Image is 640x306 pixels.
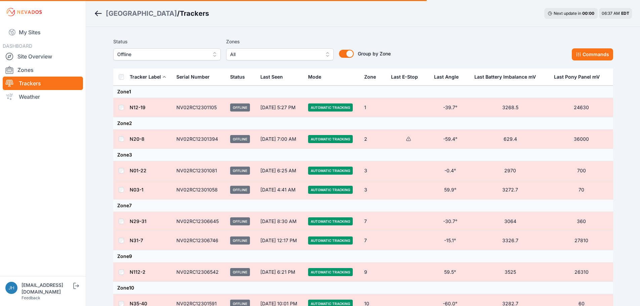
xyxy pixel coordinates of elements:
div: Serial Number [176,74,210,80]
td: NV02RC12301394 [172,130,226,149]
button: Mode [308,69,327,85]
img: jhaberkorn@invenergy.com [5,282,17,294]
div: Status [230,74,245,80]
span: Offline [230,103,250,112]
td: NV02RC12301081 [172,161,226,180]
a: Weather [3,90,83,103]
td: -39.7° [430,98,470,117]
span: Automatic Tracking [308,103,353,112]
div: Tracker Label [130,74,161,80]
img: Nevados [5,7,43,17]
button: All [226,48,334,60]
td: 3064 [470,212,550,231]
td: [DATE] 7:00 AM [256,130,304,149]
button: Tracker Label [130,69,166,85]
td: NV02RC12306542 [172,263,226,282]
td: Zone 9 [113,250,613,263]
div: Last Seen [260,69,300,85]
td: [DATE] 4:41 AM [256,180,304,200]
span: Offline [230,186,250,194]
h3: Trackers [180,9,209,18]
a: [GEOGRAPHIC_DATA] [106,9,177,18]
td: Zone 3 [113,149,613,161]
a: My Sites [3,24,83,40]
td: 3268.5 [470,98,550,117]
button: Status [230,69,250,85]
a: N03-1 [130,187,143,192]
td: [DATE] 6:25 AM [256,161,304,180]
a: N31-7 [130,237,143,243]
a: Zones [3,63,83,77]
label: Zones [226,38,334,46]
a: Feedback [22,295,40,300]
td: [DATE] 5:27 PM [256,98,304,117]
span: Automatic Tracking [308,217,353,225]
button: Serial Number [176,69,215,85]
span: Automatic Tracking [308,268,353,276]
div: 00 : 00 [582,11,594,16]
td: Zone 2 [113,117,613,130]
td: 36000 [550,130,613,149]
nav: Breadcrumb [94,5,209,22]
td: NV02RC12301105 [172,98,226,117]
td: 24630 [550,98,613,117]
span: Next update in [554,11,581,16]
button: Offline [113,48,221,60]
td: 59.5° [430,263,470,282]
button: Commands [572,48,613,60]
span: EDT [621,11,629,16]
td: Zone 7 [113,200,613,212]
td: NV02RC12301058 [172,180,226,200]
span: Offline [230,135,250,143]
td: 3272.7 [470,180,550,200]
span: Automatic Tracking [308,135,353,143]
span: Group by Zone [358,51,391,56]
td: -59.4° [430,130,470,149]
div: Last Pony Panel mV [554,74,600,80]
div: Last E-Stop [391,74,418,80]
div: Mode [308,74,321,80]
a: Trackers [3,77,83,90]
td: 2 [360,130,387,149]
button: Zone [364,69,381,85]
span: Automatic Tracking [308,236,353,245]
td: Zone 1 [113,86,613,98]
td: -15.1° [430,231,470,250]
td: 7 [360,231,387,250]
div: Last Angle [434,74,459,80]
td: [DATE] 8:30 AM [256,212,304,231]
span: Offline [230,217,250,225]
td: 3525 [470,263,550,282]
span: Automatic Tracking [308,167,353,175]
td: 3 [360,180,387,200]
td: NV02RC12306645 [172,212,226,231]
button: Last Pony Panel mV [554,69,605,85]
td: NV02RC12306746 [172,231,226,250]
a: N01-22 [130,168,146,173]
a: Site Overview [3,50,83,63]
td: Zone 10 [113,282,613,294]
td: -0.4° [430,161,470,180]
td: [DATE] 12:17 PM [256,231,304,250]
td: 3 [360,161,387,180]
td: 1 [360,98,387,117]
span: 06:37 AM [602,11,620,16]
span: DASHBOARD [3,43,32,49]
td: -30.7° [430,212,470,231]
td: 70 [550,180,613,200]
span: Offline [230,167,250,175]
td: 2970 [470,161,550,180]
a: N112-2 [130,269,145,275]
div: [EMAIL_ADDRESS][DOMAIN_NAME] [22,282,72,295]
span: Offline [117,50,207,58]
button: Last E-Stop [391,69,423,85]
td: 629.4 [470,130,550,149]
td: 7 [360,212,387,231]
td: 3326.7 [470,231,550,250]
span: All [230,50,320,58]
a: N20-8 [130,136,144,142]
button: Last Angle [434,69,464,85]
label: Status [113,38,221,46]
td: 700 [550,161,613,180]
